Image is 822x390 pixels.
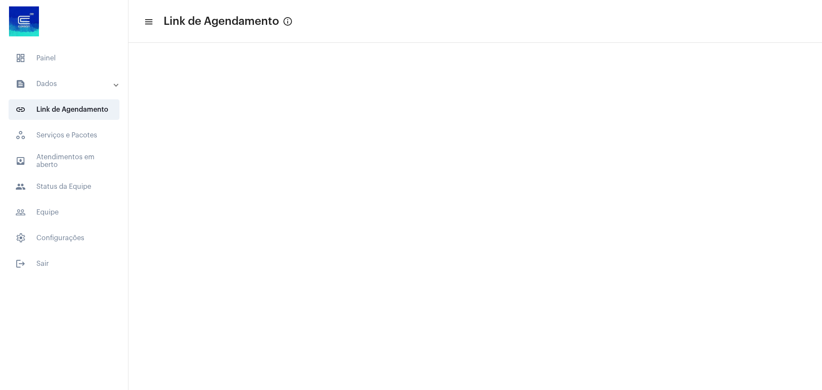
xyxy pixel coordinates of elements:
mat-expansion-panel-header: sidenav iconDados [5,74,128,94]
mat-icon: sidenav icon [15,207,26,217]
mat-icon: sidenav icon [15,104,26,115]
span: Equipe [9,202,119,223]
mat-icon: sidenav icon [15,182,26,192]
span: Atendimentos em aberto [9,151,119,171]
mat-icon: sidenav icon [15,156,26,166]
mat-icon: Info [283,16,293,27]
span: Configurações [9,228,119,248]
span: Serviços e Pacotes [9,125,119,146]
mat-panel-title: Dados [15,79,114,89]
span: Painel [9,48,119,68]
span: sidenav icon [15,233,26,243]
mat-icon: sidenav icon [15,259,26,269]
mat-icon: sidenav icon [15,79,26,89]
img: d4669ae0-8c07-2337-4f67-34b0df7f5ae4.jpeg [7,4,41,39]
span: Link de Agendamento [9,99,119,120]
span: Status da Equipe [9,176,119,197]
mat-icon: sidenav icon [144,17,152,27]
span: Link de Agendamento [164,15,279,28]
span: sidenav icon [15,53,26,63]
button: Info [279,13,296,30]
span: sidenav icon [15,130,26,140]
span: Sair [9,253,119,274]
